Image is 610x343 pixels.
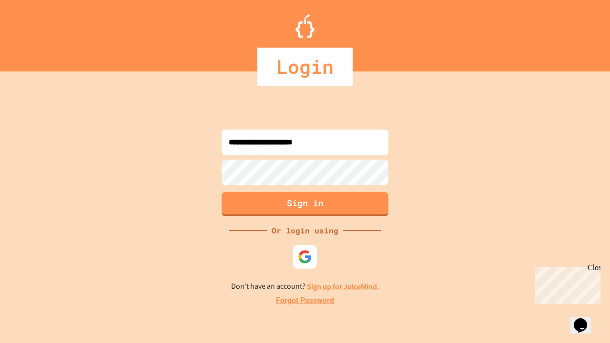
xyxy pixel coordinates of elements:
div: Chat with us now!Close [4,4,66,61]
iframe: chat widget [570,305,600,333]
div: Or login using [267,225,343,236]
a: Forgot Password [276,295,334,306]
img: Logo.svg [295,14,315,38]
a: Sign up for JuiceMind. [307,282,379,292]
p: Don't have an account? [231,281,379,293]
button: Sign in [222,192,388,216]
img: google-icon.svg [298,250,312,264]
iframe: chat widget [531,263,600,304]
div: Login [257,48,353,86]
